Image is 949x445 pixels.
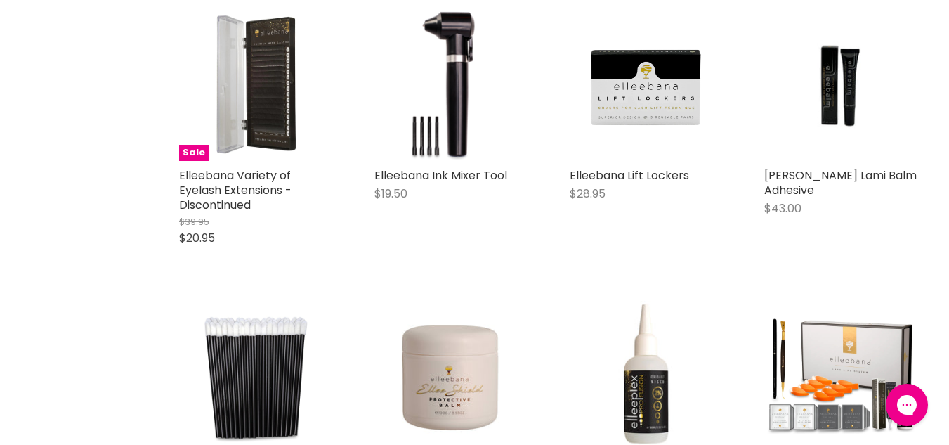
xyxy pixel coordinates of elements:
img: Elleebana Lift Lockers [570,8,723,161]
span: $20.95 [179,230,215,246]
span: $19.50 [374,186,407,202]
span: $39.95 [179,215,209,228]
a: Elleebana Variety of Eyelash Extensions - Discontinued [179,167,292,213]
iframe: Gorgias live chat messenger [879,379,935,431]
span: Sale [179,145,209,161]
span: $43.00 [764,200,801,217]
img: Elleebana Ink Mixer Tool [374,8,528,161]
img: Elleebana Variety of Eyelash Extensions - Discontinued [179,8,332,161]
a: Elleebana Lift Lockers [570,167,689,183]
a: [PERSON_NAME] Lami Balm Adhesive [764,167,917,198]
a: Elleebana Elleebalm Lami Balm Adhesive [764,8,917,161]
img: Elleebana Elleebalm Lami Balm Adhesive [790,8,892,161]
span: $28.95 [570,186,606,202]
a: Elleebana Ink Mixer Tool [374,167,507,183]
a: Elleebana Variety of Eyelash Extensions - DiscontinuedSale [179,8,332,161]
